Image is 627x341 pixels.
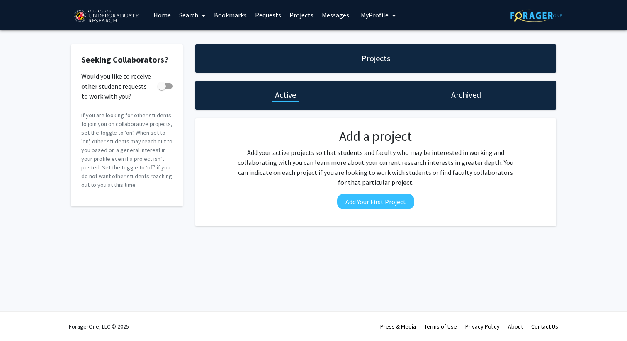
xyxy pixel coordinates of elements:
h2: Add a project [235,128,516,144]
p: If you are looking for other students to join you on collaborative projects, set the toggle to ‘o... [81,111,173,189]
span: My Profile [361,11,389,19]
button: Add Your First Project [337,194,414,209]
div: ForagerOne, LLC © 2025 [69,312,129,341]
img: ForagerOne Logo [510,9,562,22]
a: Requests [251,0,285,29]
a: Contact Us [531,323,558,330]
iframe: Chat [6,304,35,335]
span: Would you like to receive other student requests to work with you? [81,71,154,101]
a: Search [175,0,210,29]
a: Press & Media [380,323,416,330]
h1: Active [275,89,296,101]
a: Bookmarks [210,0,251,29]
h1: Archived [451,89,481,101]
a: About [508,323,523,330]
a: Home [149,0,175,29]
a: Messages [318,0,353,29]
a: Privacy Policy [465,323,500,330]
a: Terms of Use [424,323,457,330]
h1: Projects [362,53,390,64]
p: Add your active projects so that students and faculty who may be interested in working and collab... [235,148,516,187]
a: Projects [285,0,318,29]
img: University of Maryland Logo [71,6,141,27]
h2: Seeking Collaborators? [81,55,173,65]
